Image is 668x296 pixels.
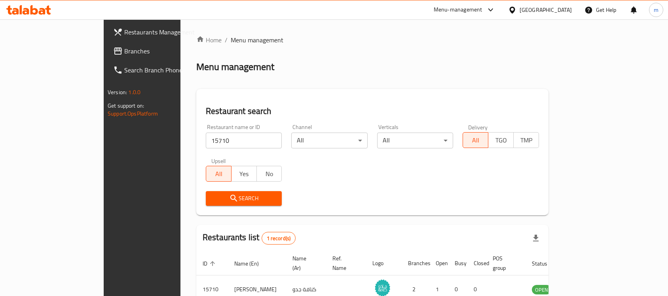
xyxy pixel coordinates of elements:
[206,133,282,148] input: Search for restaurant name or ID..
[231,166,257,182] button: Yes
[231,35,283,45] span: Menu management
[468,124,488,130] label: Delivery
[225,35,228,45] li: /
[492,135,510,146] span: TGO
[654,6,659,14] span: m
[262,235,296,242] span: 1 record(s)
[517,135,536,146] span: TMP
[434,5,482,15] div: Menu-management
[513,132,539,148] button: TMP
[260,168,279,180] span: No
[488,132,514,148] button: TGO
[377,133,453,148] div: All
[128,87,140,97] span: 1.0.0
[429,251,448,275] th: Open
[212,194,275,203] span: Search
[124,46,209,56] span: Branches
[234,259,269,268] span: Name (En)
[332,254,357,273] span: Ref. Name
[467,251,486,275] th: Closed
[493,254,516,273] span: POS group
[262,232,296,245] div: Total records count
[466,135,485,146] span: All
[203,259,218,268] span: ID
[107,61,215,80] a: Search Branch Phone
[256,166,282,182] button: No
[196,35,548,45] nav: breadcrumb
[235,168,254,180] span: Yes
[124,27,209,37] span: Restaurants Management
[196,61,274,73] h2: Menu management
[402,251,429,275] th: Branches
[124,65,209,75] span: Search Branch Phone
[520,6,572,14] div: [GEOGRAPHIC_DATA]
[291,133,367,148] div: All
[292,254,317,273] span: Name (Ar)
[108,101,144,111] span: Get support on:
[463,132,488,148] button: All
[107,42,215,61] a: Branches
[206,105,539,117] h2: Restaurant search
[108,87,127,97] span: Version:
[532,285,551,294] span: OPEN
[107,23,215,42] a: Restaurants Management
[206,191,282,206] button: Search
[206,166,232,182] button: All
[448,251,467,275] th: Busy
[203,231,296,245] h2: Restaurants list
[211,158,226,163] label: Upsell
[532,259,558,268] span: Status
[209,168,228,180] span: All
[526,229,545,248] div: Export file
[108,108,158,119] a: Support.OpsPlatform
[366,251,402,275] th: Logo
